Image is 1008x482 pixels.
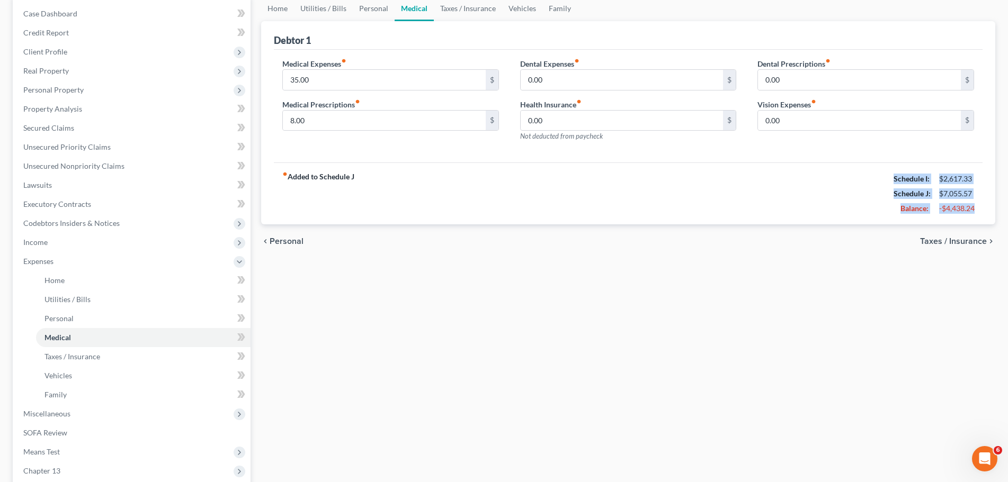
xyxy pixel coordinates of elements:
input: -- [283,111,486,131]
a: Lawsuits [15,176,251,195]
div: -$4,438.24 [939,203,974,214]
a: Personal [36,309,251,328]
i: fiber_manual_record [825,58,831,63]
button: Taxes / Insurance chevron_right [920,237,995,245]
a: Medical [36,328,251,347]
span: Personal [270,237,304,245]
span: Property Analysis [23,104,82,113]
a: Family [36,385,251,404]
label: Dental Expenses [520,58,579,69]
div: $2,617.33 [939,174,974,184]
i: fiber_manual_record [341,58,346,63]
a: Unsecured Nonpriority Claims [15,157,251,176]
label: Medical Prescriptions [282,99,360,110]
span: Credit Report [23,28,69,37]
span: Codebtors Insiders & Notices [23,219,120,228]
span: Personal Property [23,85,84,94]
span: Executory Contracts [23,199,91,208]
span: Unsecured Nonpriority Claims [23,161,124,170]
label: Vision Expenses [757,99,816,110]
span: Means Test [23,447,60,456]
span: Family [44,390,67,399]
a: Case Dashboard [15,4,251,23]
span: Medical [44,333,71,342]
div: $ [486,111,498,131]
i: chevron_right [987,237,995,245]
span: Taxes / Insurance [920,237,987,245]
span: Secured Claims [23,123,74,132]
span: 6 [994,446,1002,454]
div: $ [723,111,736,131]
span: Utilities / Bills [44,295,91,304]
span: Income [23,238,48,247]
label: Medical Expenses [282,58,346,69]
button: chevron_left Personal [261,237,304,245]
div: $ [961,70,974,90]
a: Property Analysis [15,99,251,119]
span: Home [44,276,65,285]
a: Secured Claims [15,119,251,138]
span: Client Profile [23,47,67,56]
a: SOFA Review [15,423,251,442]
i: fiber_manual_record [574,58,579,63]
div: Debtor 1 [274,34,311,47]
strong: Balance: [900,204,929,213]
label: Health Insurance [520,99,582,110]
label: Dental Prescriptions [757,58,831,69]
span: Expenses [23,257,53,266]
input: -- [521,70,724,90]
i: fiber_manual_record [355,99,360,104]
span: SOFA Review [23,428,67,437]
span: Personal [44,314,74,323]
div: $ [486,70,498,90]
i: fiber_manual_record [282,171,288,177]
div: $7,055.57 [939,188,974,199]
div: $ [723,70,736,90]
i: chevron_left [261,237,270,245]
span: Unsecured Priority Claims [23,142,111,151]
span: Vehicles [44,371,72,380]
i: fiber_manual_record [811,99,816,104]
a: Unsecured Priority Claims [15,138,251,157]
strong: Schedule J: [894,189,931,198]
a: Utilities / Bills [36,290,251,309]
i: fiber_manual_record [576,99,582,104]
a: Vehicles [36,366,251,385]
iframe: Intercom live chat [972,446,997,471]
a: Taxes / Insurance [36,347,251,366]
input: -- [758,111,961,131]
span: Miscellaneous [23,409,70,418]
a: Home [36,271,251,290]
input: -- [283,70,486,90]
input: -- [521,111,724,131]
span: Not deducted from paycheck [520,132,603,140]
input: -- [758,70,961,90]
span: Lawsuits [23,180,52,189]
strong: Added to Schedule J [282,171,354,216]
span: Taxes / Insurance [44,352,100,361]
span: Case Dashboard [23,9,77,18]
a: Credit Report [15,23,251,42]
a: Executory Contracts [15,195,251,214]
span: Chapter 13 [23,466,60,475]
strong: Schedule I: [894,174,930,183]
span: Real Property [23,66,69,75]
div: $ [961,111,974,131]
